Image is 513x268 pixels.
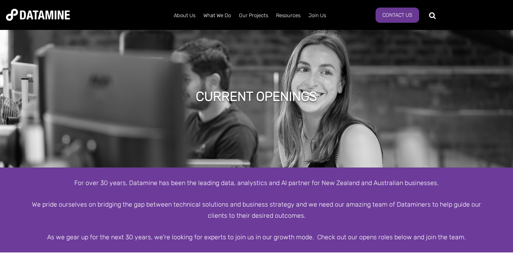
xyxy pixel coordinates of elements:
img: Datamine [6,9,70,21]
div: As we gear up for the next 30 years, we're looking for experts to join us in our growth mode. Che... [29,232,484,242]
h1: Current Openings [196,88,317,105]
a: Resources [272,5,304,26]
a: About Us [170,5,199,26]
div: We pride ourselves on bridging the gap between technical solutions and business strategy and we n... [29,199,484,221]
div: For over 30 years, Datamine has been the leading data, analystics and AI partner for New Zealand ... [29,177,484,188]
a: What We Do [199,5,235,26]
a: Contact Us [376,8,419,23]
a: Join Us [304,5,330,26]
a: Our Projects [235,5,272,26]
